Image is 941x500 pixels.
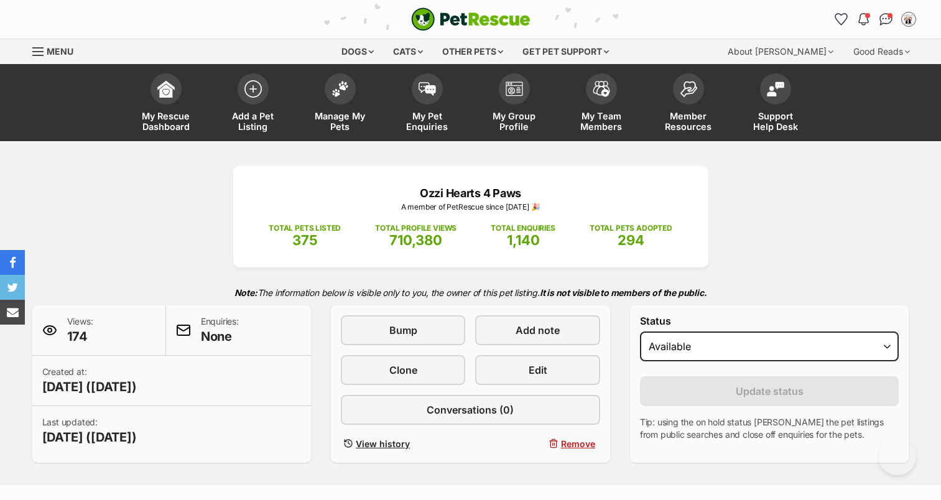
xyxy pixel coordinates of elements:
[123,67,210,141] a: My Rescue Dashboard
[540,287,707,298] strong: It is not visible to members of the public.
[845,39,919,64] div: Good Reads
[269,223,341,234] p: TOTAL PETS LISTED
[42,428,137,446] span: [DATE] ([DATE])
[879,438,916,475] iframe: Help Scout Beacon - Open
[32,39,82,62] a: Menu
[516,323,560,338] span: Add note
[561,437,595,450] span: Remove
[491,223,555,234] p: TOTAL ENQUIRIES
[331,81,349,97] img: manage-my-pets-icon-02211641906a0b7f246fdf0571729dbe1e7629f14944591b6c1af311fb30b64b.svg
[640,416,899,441] p: Tip: using the on hold status [PERSON_NAME] the pet listings from public searches and close off e...
[138,111,194,132] span: My Rescue Dashboard
[507,232,540,248] span: 1,140
[42,378,137,396] span: [DATE] ([DATE])
[475,355,600,385] a: Edit
[297,67,384,141] a: Manage My Pets
[341,315,465,345] a: Bump
[876,9,896,29] a: Conversations
[252,201,690,213] p: A member of PetRescue since [DATE] 🎉
[832,9,851,29] a: Favourites
[471,67,558,141] a: My Group Profile
[680,81,697,98] img: member-resources-icon-8e73f808a243e03378d46382f2149f9095a855e16c252ad45f914b54edf8863c.svg
[67,315,93,345] p: Views:
[506,81,523,96] img: group-profile-icon-3fa3cf56718a62981997c0bc7e787c4b2cf8bcc04b72c1350f741eb67cf2f40e.svg
[411,7,531,31] a: PetRescue
[252,185,690,201] p: Ozzi Hearts 4 Paws
[427,402,514,417] span: Conversations (0)
[732,67,819,141] a: Support Help Desk
[384,39,432,64] div: Cats
[736,384,804,399] span: Update status
[312,111,368,132] span: Manage My Pets
[433,39,512,64] div: Other pets
[341,435,465,453] a: View history
[356,437,410,450] span: View history
[225,111,281,132] span: Add a Pet Listing
[201,328,239,345] span: None
[832,9,919,29] ul: Account quick links
[384,67,471,141] a: My Pet Enquiries
[748,111,804,132] span: Support Help Desk
[333,39,382,64] div: Dogs
[389,323,417,338] span: Bump
[419,82,436,96] img: pet-enquiries-icon-7e3ad2cf08bfb03b45e93fb7055b45f3efa6380592205ae92323e6603595dc1f.svg
[661,111,716,132] span: Member Resources
[375,223,457,234] p: TOTAL PROFILE VIEWS
[67,328,93,345] span: 174
[593,81,610,97] img: team-members-icon-5396bd8760b3fe7c0b43da4ab00e1e3bb1a5d9ba89233759b79545d2d3fc5d0d.svg
[640,376,899,406] button: Update status
[411,7,531,31] img: logo-cat-932fe2b9b8326f06289b0f2fb663e598f794de774fb13d1741a6617ecf9a85b4.svg
[292,232,318,248] span: 375
[341,395,600,425] a: Conversations (0)
[858,13,868,25] img: notifications-46538b983faf8c2785f20acdc204bb7945ddae34d4c08c2a6579f10ce5e182be.svg
[640,315,899,326] label: Status
[389,363,417,377] span: Clone
[157,80,175,98] img: dashboard-icon-eb2f2d2d3e046f16d808141f083e7271f6b2e854fb5c12c21221c1fb7104beca.svg
[514,39,618,64] div: Get pet support
[767,81,784,96] img: help-desk-icon-fdf02630f3aa405de69fd3d07c3f3aa587a6932b1a1747fa1d2bba05be0121f9.svg
[645,67,732,141] a: Member Resources
[902,13,915,25] img: Admin profile pic
[529,363,547,377] span: Edit
[879,13,892,25] img: chat-41dd97257d64d25036548639549fe6c8038ab92f7586957e7f3b1b290dea8141.svg
[42,416,137,446] p: Last updated:
[558,67,645,141] a: My Team Members
[399,111,455,132] span: My Pet Enquiries
[475,435,600,453] button: Remove
[719,39,842,64] div: About [PERSON_NAME]
[899,9,919,29] button: My account
[32,280,909,305] p: The information below is visible only to you, the owner of this pet listing.
[854,9,874,29] button: Notifications
[341,355,465,385] a: Clone
[475,315,600,345] a: Add note
[389,232,442,248] span: 710,380
[201,315,239,345] p: Enquiries:
[244,80,262,98] img: add-pet-listing-icon-0afa8454b4691262ce3f59096e99ab1cd57d4a30225e0717b998d2c9b9846f56.svg
[618,232,644,248] span: 294
[486,111,542,132] span: My Group Profile
[47,46,73,57] span: Menu
[590,223,672,234] p: TOTAL PETS ADOPTED
[210,67,297,141] a: Add a Pet Listing
[573,111,629,132] span: My Team Members
[234,287,257,298] strong: Note:
[42,366,137,396] p: Created at:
